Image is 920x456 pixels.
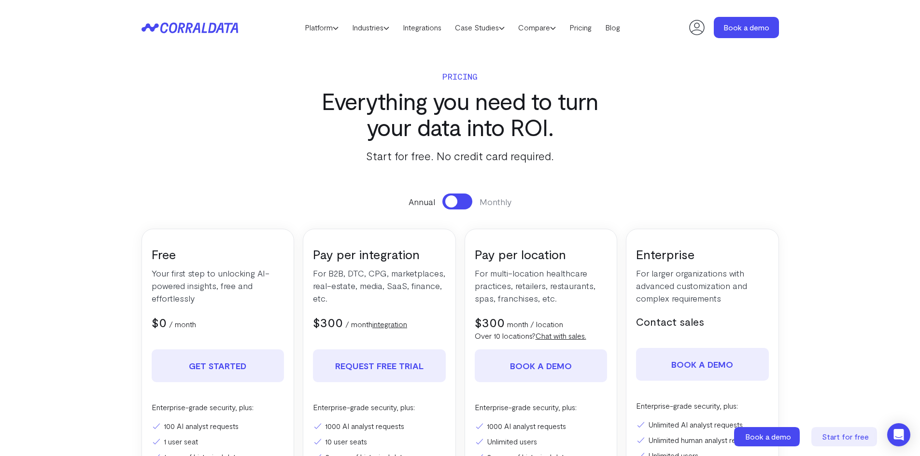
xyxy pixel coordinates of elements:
[303,147,617,165] p: Start for free. No credit card required.
[303,69,617,83] p: Pricing
[636,246,769,262] h3: Enterprise
[563,20,598,35] a: Pricing
[169,318,196,330] p: / month
[636,434,769,446] li: Unlimited human analyst requests
[887,423,910,446] div: Open Intercom Messenger
[313,420,446,432] li: 1000 AI analyst requests
[636,267,769,304] p: For larger organizations with advanced customization and complex requirements
[313,246,446,262] h3: Pay per integration
[475,330,608,342] p: Over 10 locations?
[298,20,345,35] a: Platform
[313,267,446,304] p: For B2B, DTC, CPG, marketplaces, real-estate, media, SaaS, finance, etc.
[345,20,396,35] a: Industries
[152,246,284,262] h3: Free
[536,331,586,340] a: Chat with sales.
[152,401,284,413] p: Enterprise-grade security, plus:
[313,401,446,413] p: Enterprise-grade security, plus:
[313,349,446,382] a: REQUEST FREE TRIAL
[745,432,791,441] span: Book a demo
[313,436,446,447] li: 10 user seats
[636,400,769,412] p: Enterprise-grade security, plus:
[636,419,769,430] li: Unlimited AI analyst requests
[152,349,284,382] a: Get Started
[598,20,627,35] a: Blog
[636,348,769,381] a: Book a demo
[475,420,608,432] li: 1000 AI analyst requests
[313,315,343,330] span: $300
[303,88,617,140] h3: Everything you need to turn your data into ROI.
[511,20,563,35] a: Compare
[811,427,879,446] a: Start for free
[152,267,284,304] p: Your first step to unlocking AI-powered insights, free and effortlessly
[734,427,802,446] a: Book a demo
[372,319,407,329] a: integration
[475,267,608,304] p: For multi-location healthcare practices, retailers, restaurants, spas, franchises, etc.
[152,420,284,432] li: 100 AI analyst requests
[507,318,563,330] p: month / location
[636,314,769,329] h5: Contact sales
[475,315,505,330] span: $300
[409,195,435,208] span: Annual
[345,318,407,330] p: / month
[475,246,608,262] h3: Pay per location
[475,436,608,447] li: Unlimited users
[152,436,284,447] li: 1 user seat
[480,195,511,208] span: Monthly
[448,20,511,35] a: Case Studies
[822,432,869,441] span: Start for free
[152,315,167,330] span: $0
[714,17,779,38] a: Book a demo
[475,349,608,382] a: Book a demo
[396,20,448,35] a: Integrations
[475,401,608,413] p: Enterprise-grade security, plus:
